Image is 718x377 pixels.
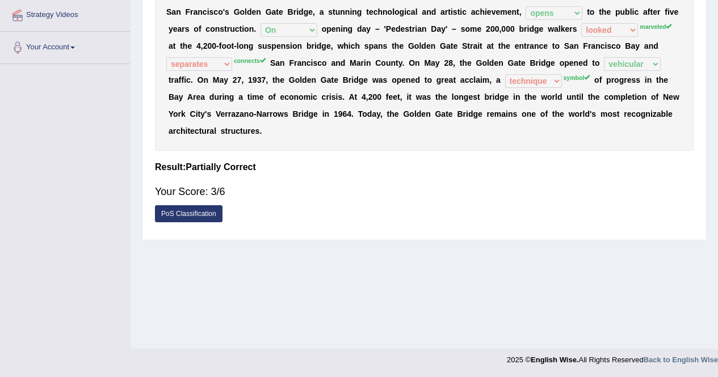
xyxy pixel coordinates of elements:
[421,41,426,50] b: d
[564,41,569,50] b: S
[412,24,415,33] b: r
[266,7,272,16] b: G
[177,24,182,33] b: a
[409,24,412,33] b: t
[290,41,292,50] b: i
[552,41,555,50] b: t
[590,7,595,16] b: o
[519,41,524,50] b: n
[519,24,524,33] b: b
[333,7,335,16] b: t
[631,41,635,50] b: a
[492,7,496,16] b: v
[281,41,286,50] b: n
[320,7,324,16] b: a
[419,41,421,50] b: l
[350,58,356,67] b: M
[373,7,378,16] b: c
[270,58,275,67] b: S
[294,58,297,67] b: r
[201,41,203,50] b: ,
[670,7,674,16] b: v
[388,7,393,16] b: o
[548,24,554,33] b: w
[657,7,660,16] b: r
[275,58,280,67] b: a
[446,41,451,50] b: a
[297,41,303,50] b: n
[448,7,451,16] b: t
[396,24,401,33] b: d
[431,7,436,16] b: d
[215,24,220,33] b: n
[643,7,648,16] b: a
[357,24,362,33] b: d
[667,7,670,16] b: i
[485,7,487,16] b: i
[467,41,470,50] b: t
[299,7,304,16] b: d
[635,41,640,50] b: y
[588,41,591,50] b: r
[321,41,326,50] b: g
[377,7,383,16] b: h
[1,32,130,60] a: Your Account
[539,24,544,33] b: e
[350,7,352,16] b: i
[490,24,495,33] b: 0
[226,41,232,50] b: o
[232,41,234,50] b: t
[225,7,229,16] b: s
[625,7,630,16] b: b
[534,41,539,50] b: n
[239,41,244,50] b: o
[500,7,507,16] b: m
[285,41,290,50] b: s
[386,58,391,67] b: u
[185,24,190,33] b: s
[408,41,414,50] b: G
[221,41,226,50] b: o
[166,7,171,16] b: S
[392,41,394,50] b: t
[244,24,249,33] b: o
[183,41,188,50] b: h
[356,58,361,67] b: a
[452,24,456,33] b: –
[477,41,480,50] b: i
[453,41,457,50] b: e
[262,41,267,50] b: u
[606,7,611,16] b: e
[405,24,409,33] b: s
[426,7,431,16] b: n
[625,41,631,50] b: B
[404,7,406,16] b: i
[524,24,527,33] b: r
[364,58,366,67] b: i
[451,7,453,16] b: i
[169,41,173,50] b: a
[648,7,650,16] b: f
[460,7,462,16] b: i
[182,24,184,33] b: r
[249,41,254,50] b: g
[611,41,616,50] b: c
[227,24,230,33] b: r
[601,41,605,50] b: c
[331,58,335,67] b: a
[364,41,369,50] b: s
[328,7,333,16] b: s
[176,7,181,16] b: n
[426,41,431,50] b: e
[271,41,276,50] b: p
[254,24,256,33] b: .
[471,7,476,16] b: a
[519,7,522,16] b: ,
[415,7,418,16] b: l
[510,24,515,33] b: 0
[306,41,312,50] b: b
[530,41,534,50] b: a
[234,41,237,50] b: -
[630,7,632,16] b: l
[256,7,261,16] b: n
